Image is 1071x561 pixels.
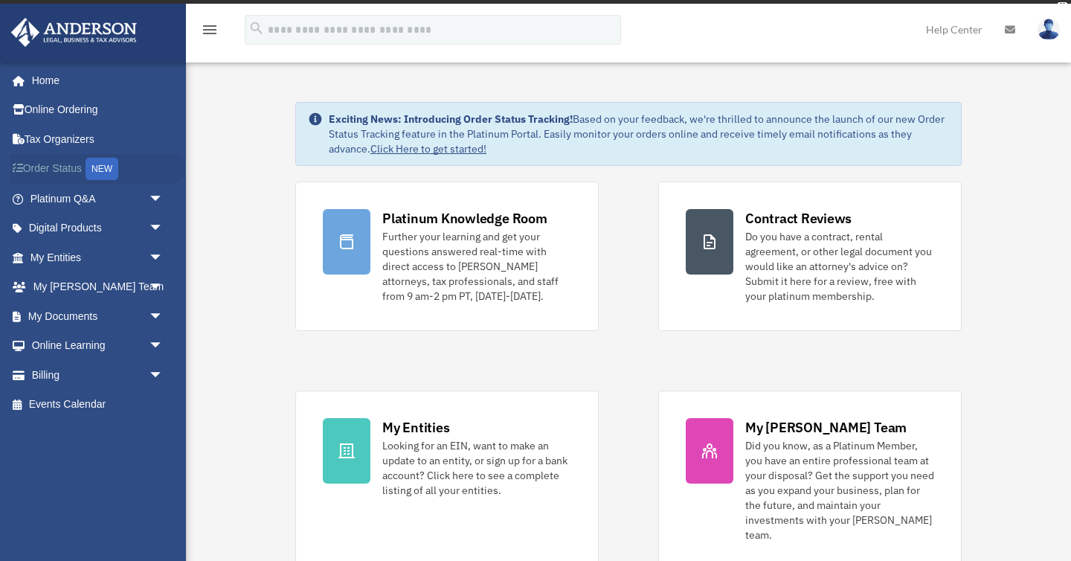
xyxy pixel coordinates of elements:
div: Contract Reviews [745,209,852,228]
span: arrow_drop_down [149,331,178,362]
div: My [PERSON_NAME] Team [745,418,907,437]
strong: Exciting News: Introducing Order Status Tracking! [329,112,573,126]
div: My Entities [382,418,449,437]
a: Tax Organizers [10,124,186,154]
div: NEW [86,158,118,180]
div: close [1058,2,1067,11]
img: Anderson Advisors Platinum Portal [7,18,141,47]
i: menu [201,21,219,39]
div: Get a chance to win 6 months of Platinum for free just by filling out this [347,4,672,22]
div: Based on your feedback, we're thrilled to announce the launch of our new Order Status Tracking fe... [329,112,949,156]
span: arrow_drop_down [149,272,178,303]
a: Platinum Knowledge Room Further your learning and get your questions answered real-time with dire... [295,182,599,331]
img: User Pic [1038,19,1060,40]
a: Digital Productsarrow_drop_down [10,214,186,243]
div: Further your learning and get your questions answered real-time with direct access to [PERSON_NAM... [382,229,571,304]
a: My Documentsarrow_drop_down [10,301,186,331]
div: Did you know, as a Platinum Member, you have an entire professional team at your disposal? Get th... [745,438,934,542]
a: Order StatusNEW [10,154,186,185]
a: My Entitiesarrow_drop_down [10,243,186,272]
a: Online Ordering [10,95,186,125]
div: Platinum Knowledge Room [382,209,547,228]
a: menu [201,26,219,39]
a: Contract Reviews Do you have a contract, rental agreement, or other legal document you would like... [658,182,962,331]
a: survey [678,4,724,22]
a: My [PERSON_NAME] Teamarrow_drop_down [10,272,186,302]
a: Events Calendar [10,390,186,420]
a: Home [10,65,178,95]
span: arrow_drop_down [149,301,178,332]
a: Online Learningarrow_drop_down [10,331,186,361]
div: Do you have a contract, rental agreement, or other legal document you would like an attorney's ad... [745,229,934,304]
span: arrow_drop_down [149,243,178,273]
a: Billingarrow_drop_down [10,360,186,390]
span: arrow_drop_down [149,184,178,214]
span: arrow_drop_down [149,360,178,391]
a: Click Here to get started! [370,142,486,156]
span: arrow_drop_down [149,214,178,244]
div: Looking for an EIN, want to make an update to an entity, or sign up for a bank account? Click her... [382,438,571,498]
i: search [248,20,265,36]
a: Platinum Q&Aarrow_drop_down [10,184,186,214]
